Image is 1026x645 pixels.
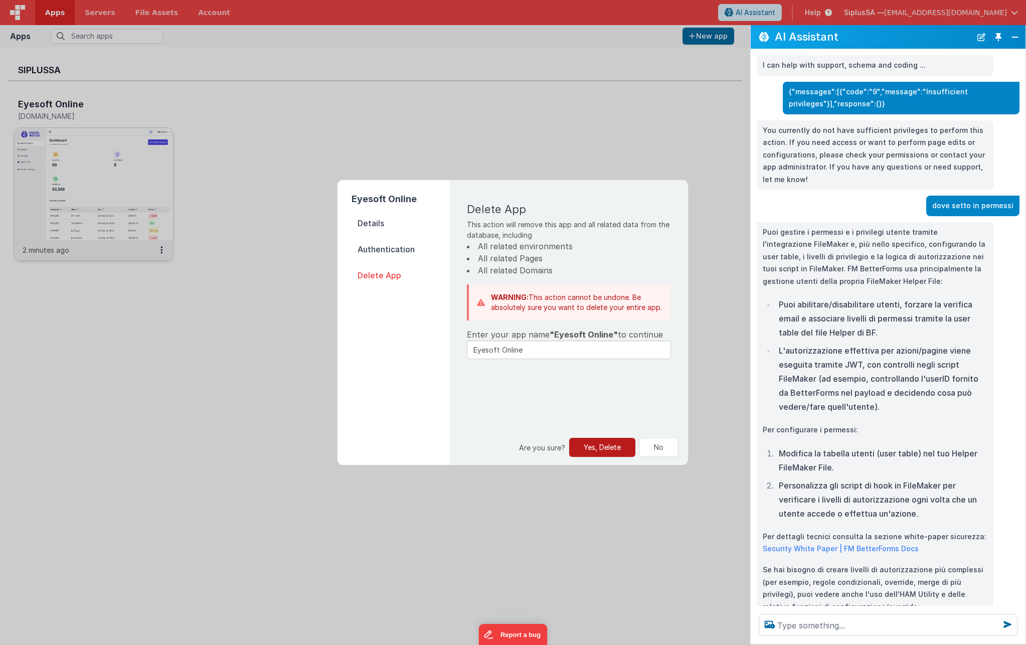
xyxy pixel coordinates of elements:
[776,344,987,414] li: L'autorizzazione effettiva per azioni/pagine viene eseguita tramite JWT, con controlli negli scri...
[932,200,1013,212] p: dove setto in permessi
[776,446,987,474] li: Modifica la tabella utenti (user table) nel tuo Helper FileMaker File.
[352,242,450,256] span: Authentication
[763,531,987,555] p: Per dettagli tecnici consulta la sezione white-paper sicurezza:
[352,268,450,282] span: Delete App
[352,192,450,206] h2: Eyesoft Online
[991,30,1005,44] button: Toggle Pin
[1008,30,1021,44] button: Close
[789,86,1013,110] p: {"messages":[{"code":"9","message":"Insufficient privileges"}],"response":{}}
[763,424,987,436] p: Per configurare i permessi:
[569,438,635,457] button: Yes, Delete
[467,219,671,240] p: This action will remove this app and all related data from the database, including
[550,330,618,340] span: "Eyesoft Online"
[467,252,671,264] li: All related Pages
[776,297,987,340] li: Puoi abilitare/disabilitare utenti, forzare la verifica email e associare livelli di permessi tra...
[467,240,671,252] li: All related environments
[763,226,987,288] p: Puoi gestire i permessi e i privilegi utente tramite l'integrazione FileMaker e, più nello specif...
[974,30,988,44] button: New Chat
[776,478,987,521] li: Personalizza gli script di hook in FileMaker per verificare i livelli di autorizzazione ogni volt...
[467,264,671,276] li: All related Domains
[763,544,919,553] a: Security White Paper | FM BetterForms Docs
[467,329,671,341] div: Enter your app name to continue
[763,124,987,186] p: You currently do not have sufficient privileges to perform this action. If you need access or wan...
[467,203,671,215] h2: Delete App
[639,438,678,457] button: No
[479,624,548,645] iframe: Marker.io feedback button
[352,216,450,230] span: Details
[491,293,529,301] b: WARNING:
[775,31,971,43] h2: AI Assistant
[491,292,663,312] p: This action cannot be undone. Be absolutely sure you want to delete your entire app.
[519,442,565,453] p: Are you sure?
[763,59,987,72] p: I can help with support, schema and coding ...
[763,564,987,625] p: Se hai bisogno di creare livelli di autorizzazione più complessi (per esempio, regole condizional...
